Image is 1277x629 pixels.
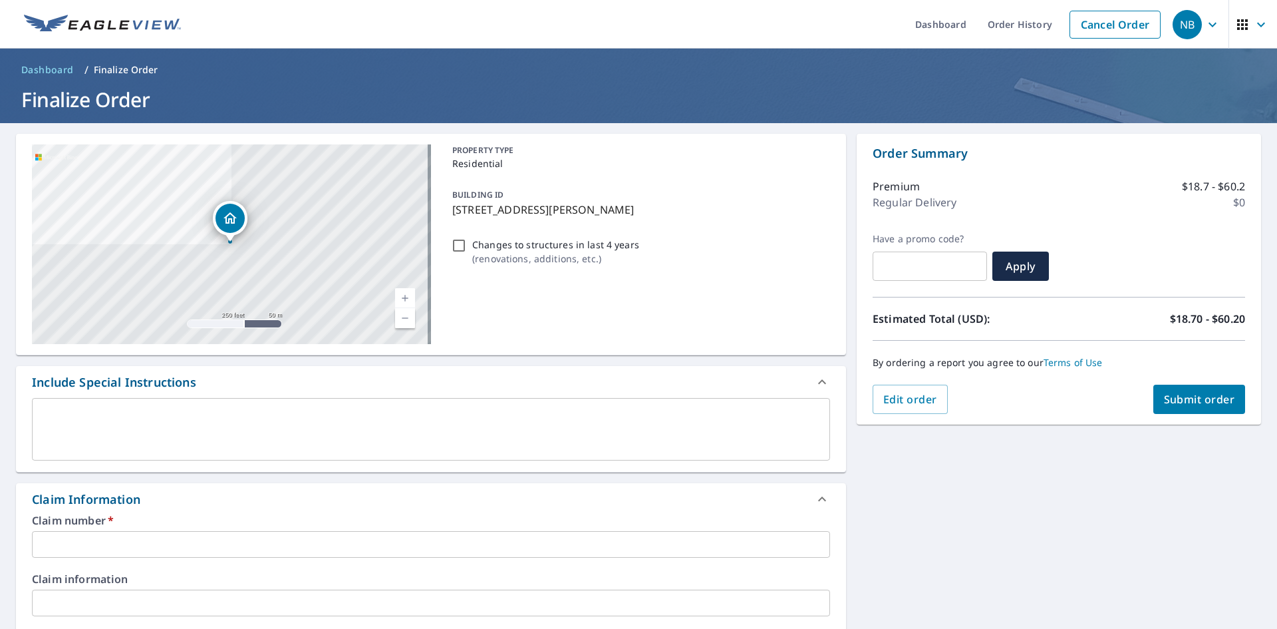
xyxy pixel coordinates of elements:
[452,189,503,200] p: BUILDING ID
[1170,311,1245,327] p: $18.70 - $60.20
[472,252,639,266] p: ( renovations, additions, etc. )
[16,366,846,398] div: Include Special Instructions
[883,392,937,407] span: Edit order
[1153,385,1246,414] button: Submit order
[213,201,247,242] div: Dropped pin, building 1, Residential property, 209 Hardwick St Belvidere, NJ 07823
[1164,392,1235,407] span: Submit order
[21,63,74,77] span: Dashboard
[16,86,1261,113] h1: Finalize Order
[395,308,415,328] a: Current Level 17, Zoom Out
[32,574,830,584] label: Claim information
[452,202,825,218] p: [STREET_ADDRESS][PERSON_NAME]
[32,373,196,391] div: Include Special Instructions
[94,63,158,77] p: Finalize Order
[32,515,830,526] label: Claim number
[1069,11,1161,39] a: Cancel Order
[1003,259,1038,274] span: Apply
[32,491,140,509] div: Claim Information
[873,311,1059,327] p: Estimated Total (USD):
[16,483,846,515] div: Claim Information
[873,357,1245,369] p: By ordering a report you agree to our
[1233,194,1245,210] p: $0
[873,233,987,245] label: Have a promo code?
[1182,178,1245,194] p: $18.7 - $60.2
[452,144,825,156] p: PROPERTY TYPE
[992,252,1049,281] button: Apply
[873,385,948,414] button: Edit order
[84,62,88,78] li: /
[873,144,1245,162] p: Order Summary
[873,178,920,194] p: Premium
[1173,10,1202,39] div: NB
[1044,356,1103,369] a: Terms of Use
[395,288,415,308] a: Current Level 17, Zoom In
[452,156,825,170] p: Residential
[16,59,79,81] a: Dashboard
[16,59,1261,81] nav: breadcrumb
[472,238,639,252] p: Changes to structures in last 4 years
[24,15,181,35] img: EV Logo
[873,194,956,210] p: Regular Delivery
